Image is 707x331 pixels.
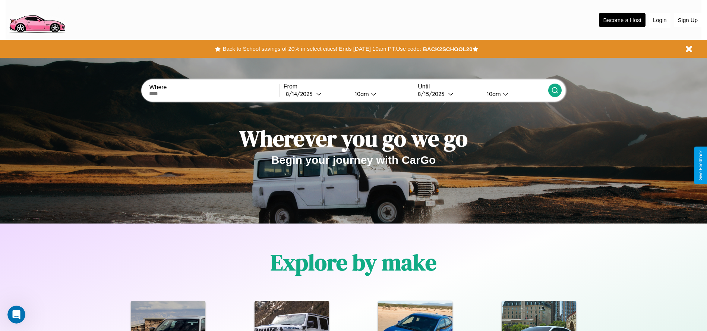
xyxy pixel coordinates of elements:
button: Sign Up [674,13,701,27]
iframe: Intercom live chat [7,306,25,324]
div: 10am [483,90,503,97]
label: From [284,83,414,90]
div: 10am [351,90,371,97]
label: Where [149,84,279,91]
h1: Explore by make [271,247,436,278]
button: Login [649,13,670,27]
button: 10am [349,90,414,98]
button: Become a Host [599,13,646,27]
b: BACK2SCHOOL20 [423,46,473,52]
label: Until [418,83,548,90]
button: 8/14/2025 [284,90,349,98]
div: 8 / 15 / 2025 [418,90,448,97]
img: logo [6,4,68,35]
button: 10am [481,90,548,98]
div: Give Feedback [698,150,703,181]
div: 8 / 14 / 2025 [286,90,316,97]
button: Back to School savings of 20% in select cities! Ends [DATE] 10am PT.Use code: [221,44,423,54]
